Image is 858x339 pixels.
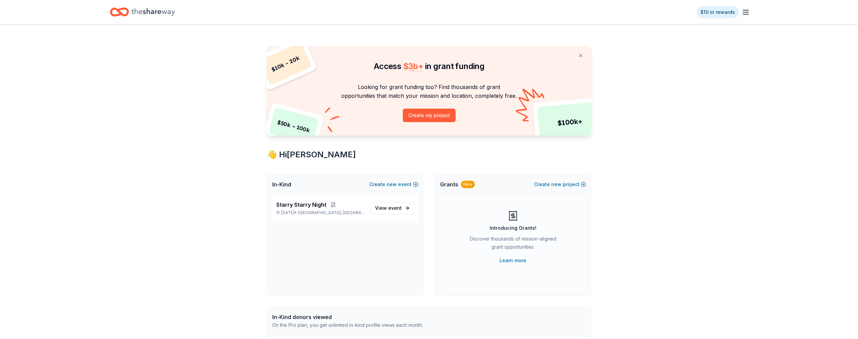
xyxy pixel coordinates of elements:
[467,235,559,254] div: Discover thousands of mission-aligned grant opportunities.
[369,180,418,188] button: Createnewevent
[403,61,423,71] span: $ 3b +
[461,181,475,188] div: New
[696,6,739,18] a: $10 in rewards
[375,204,402,212] span: View
[272,313,423,321] div: In-Kind donors viewed
[403,109,456,122] button: Create my project
[275,83,583,100] p: Looking for grant funding too? Find thousands of grant opportunities that match your mission and ...
[371,202,414,214] a: View event
[272,321,423,329] div: On the Pro plan, you get unlimited in-kind profile views each month.
[551,180,561,188] span: new
[110,4,175,20] a: Home
[374,61,484,71] span: Access in grant funding
[440,180,458,188] span: Grants
[387,180,397,188] span: new
[259,42,312,85] div: $ 10k – 20k
[534,180,586,188] button: Createnewproject
[267,149,592,160] div: 👋 Hi [PERSON_NAME]
[298,210,365,216] span: [GEOGRAPHIC_DATA], [GEOGRAPHIC_DATA]
[490,224,536,232] div: Introducing Grants!
[388,205,402,211] span: event
[500,256,526,265] a: Learn more
[272,180,291,188] span: In-Kind
[276,210,365,216] p: [DATE] •
[276,201,326,209] span: Starry Starry Night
